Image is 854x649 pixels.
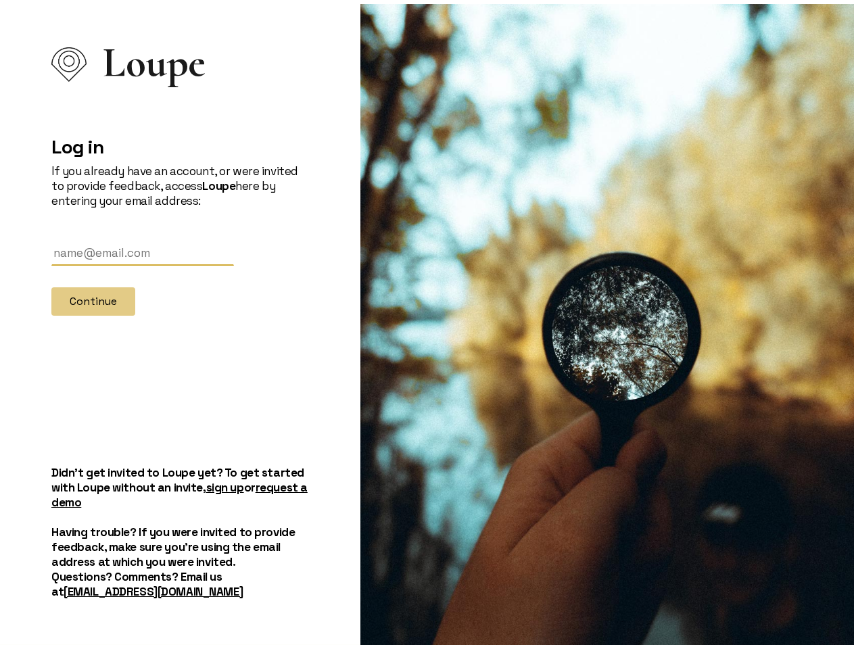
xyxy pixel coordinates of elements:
[103,51,206,66] span: Loupe
[64,580,243,595] a: [EMAIL_ADDRESS][DOMAIN_NAME]
[51,476,308,506] a: request a demo
[206,476,244,491] a: sign up
[51,131,309,154] h2: Log in
[51,43,87,78] img: Loupe Logo
[51,237,234,262] input: Email Address
[51,461,309,595] h5: Didn't get invited to Loupe yet? To get started with Loupe without an invite, or Having trouble? ...
[202,174,235,189] strong: Loupe
[51,283,135,312] button: Continue
[51,160,309,204] p: If you already have an account, or were invited to provide feedback, access here by entering your...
